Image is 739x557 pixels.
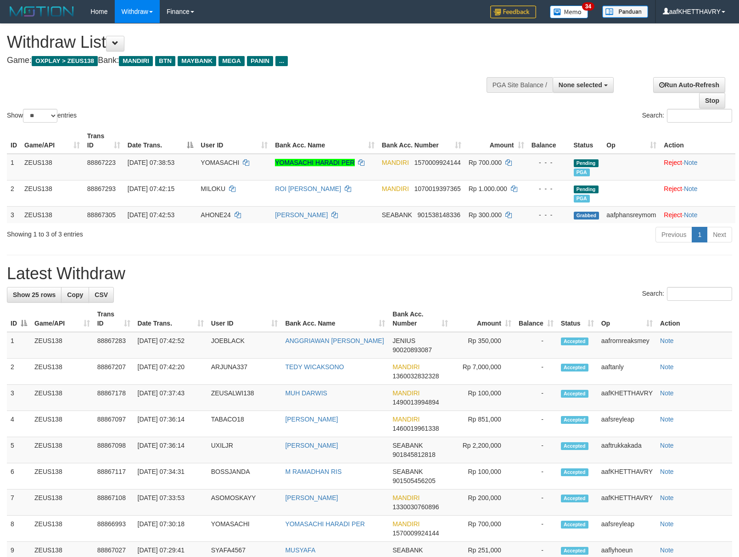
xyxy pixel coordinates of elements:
select: Showentries [23,109,57,123]
a: [PERSON_NAME] [275,211,328,219]
span: None selected [559,81,602,89]
span: Copy 90020893087 to clipboard [392,346,432,354]
td: 3 [7,206,21,223]
span: CSV [95,291,108,298]
td: 88867108 [94,489,134,516]
th: Balance [528,128,570,154]
span: MANDIRI [392,494,420,501]
td: Rp 100,000 [452,385,515,411]
span: Accepted [561,495,588,502]
div: Showing 1 to 3 of 3 entries [7,226,301,239]
a: Note [684,159,698,166]
span: Copy 1330030760896 to clipboard [392,503,439,511]
span: Rp 700.000 [469,159,502,166]
span: Copy 1070019397365 to clipboard [414,185,461,192]
a: ROI [PERSON_NAME] [275,185,341,192]
td: · [660,180,735,206]
span: MANDIRI [382,185,409,192]
a: ANGGRIAWAN [PERSON_NAME] [285,337,384,344]
img: Feedback.jpg [490,6,536,18]
span: Copy 901845812818 to clipboard [392,451,435,458]
span: MAYBANK [178,56,216,66]
td: 88867207 [94,359,134,385]
td: 1 [7,154,21,180]
span: YOMASACHI [201,159,239,166]
span: Accepted [561,468,588,476]
td: ZEUS138 [31,516,94,542]
td: [DATE] 07:36:14 [134,411,207,437]
th: Action [660,128,735,154]
td: TABACO18 [207,411,282,437]
td: ZEUS138 [31,332,94,359]
a: Next [707,227,732,242]
button: None selected [553,77,614,93]
td: 2 [7,180,21,206]
td: [DATE] 07:42:52 [134,332,207,359]
a: YOMASACHI HARADI PER [285,520,364,528]
td: ZEUS138 [21,206,84,223]
td: [DATE] 07:42:20 [134,359,207,385]
td: 5 [7,437,31,463]
span: MANDIRI [382,159,409,166]
td: - [515,516,557,542]
span: MANDIRI [392,416,420,423]
td: Rp 851,000 [452,411,515,437]
span: Grabbed [574,212,599,219]
span: 88867293 [87,185,116,192]
span: MEGA [218,56,245,66]
th: Amount: activate to sort column ascending [465,128,528,154]
th: User ID: activate to sort column ascending [207,306,282,332]
span: Accepted [561,364,588,371]
div: - - - [532,184,566,193]
td: Rp 700,000 [452,516,515,542]
span: Pending [574,186,599,193]
th: Op: activate to sort column ascending [598,306,656,332]
a: MUSYAFA [285,546,315,554]
span: Copy 1490013994894 to clipboard [392,399,439,406]
a: [PERSON_NAME] [285,416,338,423]
span: MANDIRI [392,520,420,528]
th: Status: activate to sort column ascending [557,306,598,332]
td: ZEUS138 [31,385,94,411]
a: Reject [664,159,682,166]
td: UXILJR [207,437,282,463]
td: Rp 2,200,000 [452,437,515,463]
td: ZEUS138 [31,359,94,385]
td: - [515,332,557,359]
th: Date Trans.: activate to sort column ascending [134,306,207,332]
span: SEABANK [382,211,412,219]
span: Accepted [561,547,588,555]
span: Accepted [561,442,588,450]
th: Amount: activate to sort column ascending [452,306,515,332]
a: MUH DARWIS [285,389,327,397]
td: aaftrukkakada [598,437,656,463]
div: PGA Site Balance / [487,77,553,93]
span: AHONE24 [201,211,230,219]
td: aafKHETTHAVRY [598,489,656,516]
span: OXPLAY > ZEUS138 [32,56,98,66]
td: - [515,359,557,385]
span: Accepted [561,521,588,529]
input: Search: [667,109,732,123]
img: Button%20Memo.svg [550,6,588,18]
th: Game/API: activate to sort column ascending [21,128,84,154]
th: Bank Acc. Number: activate to sort column ascending [389,306,452,332]
td: Rp 200,000 [452,489,515,516]
td: Rp 7,000,000 [452,359,515,385]
span: Copy 901505456205 to clipboard [392,477,435,484]
th: Game/API: activate to sort column ascending [31,306,94,332]
td: aafsreyleap [598,411,656,437]
td: ASOMOSKAYY [207,489,282,516]
td: 1 [7,332,31,359]
span: Rp 300.000 [469,211,502,219]
td: 8 [7,516,31,542]
td: [DATE] 07:34:31 [134,463,207,489]
span: Copy 1460019961338 to clipboard [392,425,439,432]
td: [DATE] 07:33:53 [134,489,207,516]
span: MANDIRI [392,389,420,397]
span: Copy 1570009924144 to clipboard [392,529,439,537]
th: ID: activate to sort column descending [7,306,31,332]
td: aafKHETTHAVRY [598,385,656,411]
th: Date Trans.: activate to sort column descending [124,128,197,154]
a: [PERSON_NAME] [285,494,338,501]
